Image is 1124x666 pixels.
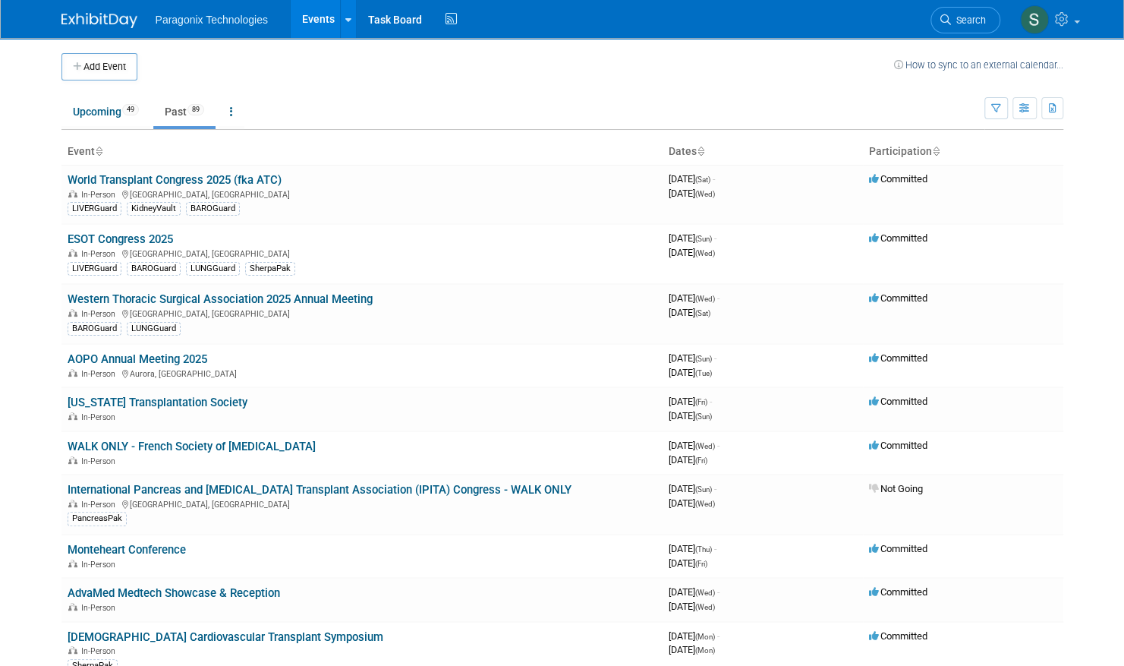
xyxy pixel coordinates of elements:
[68,249,77,257] img: In-Person Event
[697,145,704,157] a: Sort by Start Date
[669,630,719,642] span: [DATE]
[930,7,1000,33] a: Search
[695,295,715,303] span: (Wed)
[68,440,316,453] a: WALK ONLY - French Society of [MEDICAL_DATA]
[68,500,77,507] img: In-Person Event
[932,145,940,157] a: Sort by Participation Type
[869,630,927,642] span: Committed
[81,603,120,613] span: In-Person
[81,646,120,656] span: In-Person
[669,307,710,318] span: [DATE]
[61,53,137,80] button: Add Event
[127,322,181,336] div: LUNGGuard
[663,139,863,165] th: Dates
[869,543,927,554] span: Committed
[669,188,715,199] span: [DATE]
[187,104,204,115] span: 89
[695,249,715,257] span: (Wed)
[695,190,715,198] span: (Wed)
[156,14,268,26] span: Paragonix Technologies
[669,440,719,451] span: [DATE]
[68,292,373,306] a: Western Thoracic Surgical Association 2025 Annual Meeting
[122,104,139,115] span: 49
[695,500,715,508] span: (Wed)
[68,307,656,319] div: [GEOGRAPHIC_DATA], [GEOGRAPHIC_DATA]
[68,173,282,187] a: World Transplant Congress 2025 (fka ATC)
[669,173,715,185] span: [DATE]
[68,396,247,409] a: [US_STATE] Transplantation Society
[95,145,102,157] a: Sort by Event Name
[669,454,707,466] span: [DATE]
[81,190,120,200] span: In-Person
[695,456,707,465] span: (Fri)
[68,202,121,216] div: LIVERGuard
[68,560,77,567] img: In-Person Event
[695,646,715,655] span: (Mon)
[68,262,121,276] div: LIVERGuard
[695,633,715,641] span: (Mon)
[669,497,715,509] span: [DATE]
[68,367,656,379] div: Aurora, [GEOGRAPHIC_DATA]
[68,497,656,510] div: [GEOGRAPHIC_DATA], [GEOGRAPHIC_DATA]
[869,292,927,304] span: Committed
[61,97,150,126] a: Upcoming49
[669,396,712,407] span: [DATE]
[695,309,710,317] span: (Sat)
[61,13,137,28] img: ExhibitDay
[81,369,120,379] span: In-Person
[714,483,716,494] span: -
[245,262,295,276] div: SherpaPak
[68,352,207,366] a: AOPO Annual Meeting 2025
[68,369,77,377] img: In-Person Event
[717,440,719,451] span: -
[894,59,1063,71] a: How to sync to an external calendar...
[68,646,77,654] img: In-Person Event
[869,352,927,364] span: Committed
[695,369,712,377] span: (Tue)
[68,247,656,259] div: [GEOGRAPHIC_DATA], [GEOGRAPHIC_DATA]
[153,97,216,126] a: Past89
[695,235,712,243] span: (Sun)
[81,500,120,510] span: In-Person
[61,139,663,165] th: Event
[714,543,716,554] span: -
[68,232,173,246] a: ESOT Congress 2025
[869,483,923,494] span: Not Going
[669,483,716,494] span: [DATE]
[669,586,719,598] span: [DATE]
[695,398,707,406] span: (Fri)
[68,483,571,497] a: International Pancreas and [MEDICAL_DATA] Transplant Association (IPITA) Congress - WALK ONLY
[717,630,719,642] span: -
[869,586,927,598] span: Committed
[695,355,712,363] span: (Sun)
[68,322,121,336] div: BAROGuard
[695,545,712,554] span: (Thu)
[68,309,77,317] img: In-Person Event
[714,352,716,364] span: -
[81,560,120,570] span: In-Person
[695,589,715,597] span: (Wed)
[186,202,240,216] div: BAROGuard
[81,309,120,319] span: In-Person
[68,456,77,464] img: In-Person Event
[68,630,383,644] a: [DEMOGRAPHIC_DATA] Cardiovascular Transplant Symposium
[669,352,716,364] span: [DATE]
[717,292,719,304] span: -
[695,603,715,611] span: (Wed)
[951,14,986,26] span: Search
[68,603,77,611] img: In-Person Event
[1020,5,1049,34] img: Scott Benson
[68,586,280,600] a: AdvaMed Medtech Showcase & Reception
[695,560,707,568] span: (Fri)
[68,412,77,420] img: In-Person Event
[68,543,186,557] a: Monteheart Conference
[68,188,656,200] div: [GEOGRAPHIC_DATA], [GEOGRAPHIC_DATA]
[127,262,181,276] div: BAROGuard
[669,367,712,378] span: [DATE]
[127,202,181,216] div: KidneyVault
[710,396,712,407] span: -
[669,232,716,244] span: [DATE]
[669,410,712,421] span: [DATE]
[669,247,715,258] span: [DATE]
[68,512,127,526] div: PancreasPak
